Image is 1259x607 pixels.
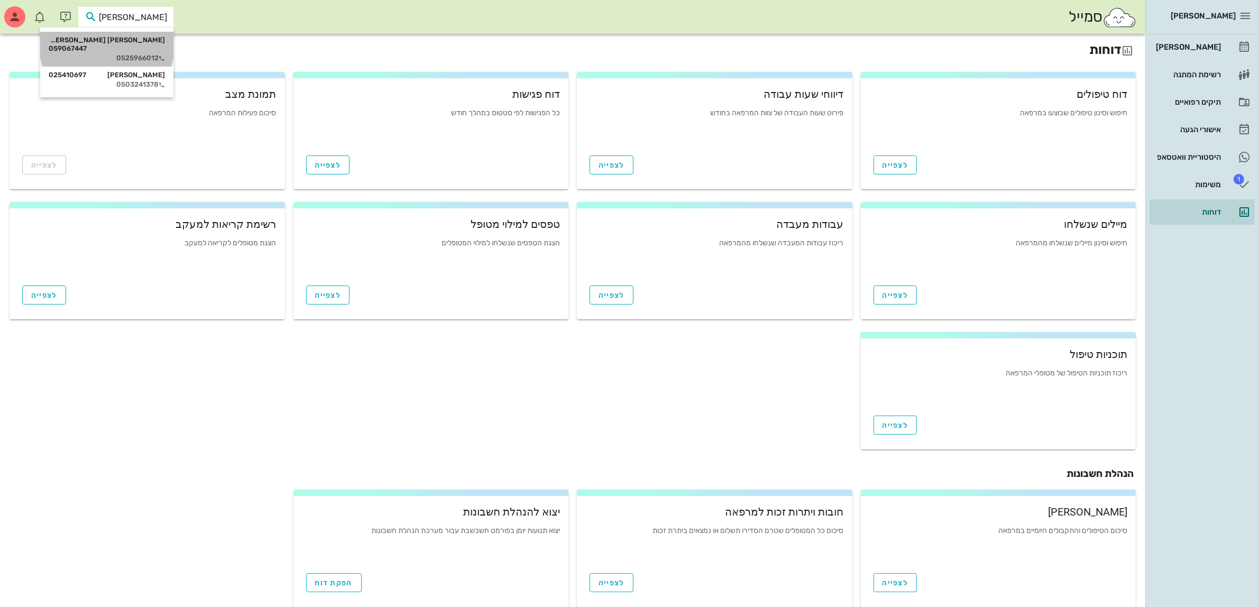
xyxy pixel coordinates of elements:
div: תיקים רפואיים [1154,98,1221,106]
a: דוחות [1150,199,1255,225]
a: רשימת המתנה [1150,62,1255,87]
div: רשימת המתנה [1154,70,1221,79]
div: סמייל [1069,6,1137,29]
button: הפקת דוח [306,573,362,592]
a: היסטוריית וואטסאפ [1150,144,1255,170]
span: לצפייה [599,161,624,170]
div: דוחות [1154,208,1221,216]
span: לצפייה [599,578,624,587]
div: [PERSON_NAME] [PERSON_NAME] [49,36,165,53]
div: פירוט שעות העבודה של צוות המרפאה בחודש [585,109,844,141]
div: מיילים שנשלחו [869,219,1128,229]
div: 0503241378 [49,80,165,89]
div: עבודות מעבדה [585,219,844,229]
div: יצוא תנועות יומן בפורמט חשבשבת עבור מערכת הנהלת חשבונות [302,527,560,558]
div: חיפוש וסינון טיפולים שבוצעו במרפאה [869,109,1128,141]
div: היסטוריית וואטסאפ [1154,153,1221,161]
div: הצגת הטפסים שנשלחו למילוי המטופלים [302,239,560,271]
div: סיכום פעילות המרפאה [18,109,277,141]
span: הפקת דוח [315,578,353,587]
div: תוכניות טיפול [869,349,1128,360]
div: רשימת קריאות למעקב [18,219,277,229]
a: לצפייה [22,286,66,305]
div: תמונת מצב [18,89,277,99]
span: לצפייה [883,161,908,170]
a: [PERSON_NAME] [1150,34,1255,60]
img: SmileCloud logo [1102,7,1137,28]
span: 059067447 [49,44,87,53]
div: דוח פגישות [302,89,560,99]
div: הצגת מטופלים לקריאה למעקב [18,239,277,271]
div: חיפוש וסינון מיילים שנשלחו מהמרפאה [869,239,1128,271]
div: דוח טיפולים [869,89,1128,99]
a: אישורי הגעה [1150,117,1255,142]
div: אישורי הגעה [1154,125,1221,134]
div: כל הפגישות לפי סטטוס במהלך חודש [302,109,560,141]
div: [PERSON_NAME] [869,507,1128,517]
div: סיכום הטיפולים והתקבולים היומיים במרפאה [869,527,1128,558]
span: תג [1234,174,1244,185]
span: לצפייה [31,291,57,300]
div: ריכוז עבודות המעבדה שנשלחו מהמרפאה [585,239,844,271]
h2: דוחות [12,40,1134,59]
a: תיקים רפואיים [1150,89,1255,115]
div: דיווחי שעות עבודה [585,89,844,99]
button: לצפייה [590,155,633,174]
a: לצפייה [590,573,633,592]
div: משימות [1154,180,1221,189]
div: [PERSON_NAME] [1154,43,1221,51]
div: [PERSON_NAME] [49,71,165,79]
div: טפסים למילוי מטופל [302,219,560,229]
a: לצפייה [874,155,917,174]
div: סיכום כל המטופלים שטרם הסדירו תשלום או נמצאים ביתרת זכות [585,527,844,558]
a: לצפייה [306,286,350,305]
h3: הנהלת חשבונות [12,466,1134,481]
span: לצפייה [315,291,341,300]
span: לצפייה [599,291,624,300]
span: לצפייה [315,161,341,170]
a: לצפייה [874,573,917,592]
a: לצפייה [590,286,633,305]
div: יצוא להנהלת חשבונות [302,507,560,517]
a: לצפייה [874,416,917,435]
a: לצפייה [306,155,350,174]
div: ריכוז תוכניות הטיפול של מטופלי המרפאה [869,369,1128,401]
span: לצפייה [883,291,908,300]
span: לצפייה [883,421,908,430]
a: לצפייה [874,286,917,305]
div: חובות ויתרות זכות למרפאה [585,507,844,517]
span: לצפייה [883,578,908,587]
div: 0525966012 [49,54,165,62]
span: [PERSON_NAME] [1171,11,1236,21]
a: תגמשימות [1150,172,1255,197]
span: 025410697 [49,71,86,79]
span: תג [31,8,38,15]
